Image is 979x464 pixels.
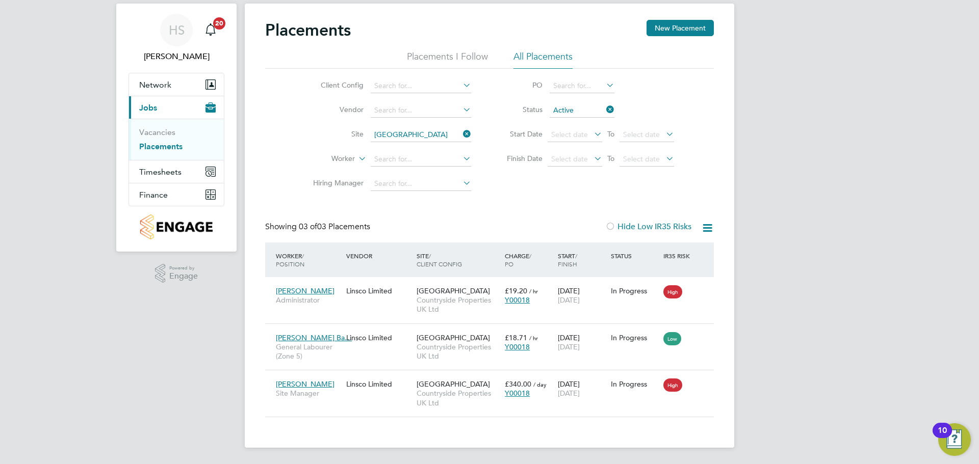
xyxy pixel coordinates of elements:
[417,295,500,314] span: Countryside Properties UK Ltd
[371,152,471,167] input: Search for...
[371,177,471,191] input: Search for...
[128,50,224,63] span: Harry Slater
[276,286,334,295] span: [PERSON_NAME]
[200,14,221,46] a: 20
[529,287,538,295] span: / hr
[276,333,352,342] span: [PERSON_NAME] Ba…
[305,129,364,139] label: Site
[129,119,224,160] div: Jobs
[116,4,237,252] nav: Main navigation
[139,80,171,90] span: Network
[371,103,471,118] input: Search for...
[550,103,614,118] input: Select one
[623,154,660,163] span: Select date
[502,247,555,273] div: Charge
[155,264,198,283] a: Powered byEngage
[497,154,543,163] label: Finish Date
[305,80,364,90] label: Client Config
[604,127,617,141] span: To
[608,247,661,265] div: Status
[558,295,580,305] span: [DATE]
[407,50,488,69] li: Placements I Follow
[558,389,580,398] span: [DATE]
[611,286,659,295] div: In Progress
[550,79,614,93] input: Search for...
[647,20,714,36] button: New Placement
[505,286,527,295] span: £19.20
[663,332,681,345] span: Low
[938,423,971,456] button: Open Resource Center, 10 new notifications
[611,333,659,342] div: In Progress
[551,130,588,139] span: Select date
[663,378,682,392] span: High
[505,342,530,351] span: Y00018
[169,272,198,281] span: Engage
[623,130,660,139] span: Select date
[938,430,947,444] div: 10
[139,127,175,137] a: Vacancies
[276,389,341,398] span: Site Manager
[128,14,224,63] a: HS[PERSON_NAME]
[417,286,490,295] span: [GEOGRAPHIC_DATA]
[555,281,608,310] div: [DATE]
[276,252,304,268] span: / Position
[273,247,344,273] div: Worker
[371,128,471,142] input: Search for...
[604,152,617,165] span: To
[344,328,414,347] div: Linsco Limited
[129,160,224,183] button: Timesheets
[273,327,714,336] a: [PERSON_NAME] Ba…General Labourer (Zone 5)Linsco Limited[GEOGRAPHIC_DATA]Countryside Properties U...
[505,333,527,342] span: £18.71
[305,105,364,114] label: Vendor
[213,17,225,30] span: 20
[139,167,182,177] span: Timesheets
[417,342,500,361] span: Countryside Properties UK Ltd
[417,333,490,342] span: [GEOGRAPHIC_DATA]
[555,328,608,357] div: [DATE]
[533,380,547,388] span: / day
[296,154,355,164] label: Worker
[505,389,530,398] span: Y00018
[529,334,538,342] span: / hr
[605,222,691,232] label: Hide Low IR35 Risks
[305,178,364,187] label: Hiring Manager
[139,190,168,200] span: Finance
[513,50,573,69] li: All Placements
[169,23,185,37] span: HS
[140,214,212,239] img: countryside-properties-logo-retina.png
[558,342,580,351] span: [DATE]
[139,103,157,113] span: Jobs
[129,73,224,96] button: Network
[663,285,682,298] span: High
[417,252,462,268] span: / Client Config
[299,222,370,232] span: 03 Placements
[555,374,608,403] div: [DATE]
[169,264,198,272] span: Powered by
[551,154,588,163] span: Select date
[414,247,502,273] div: Site
[273,281,714,289] a: [PERSON_NAME]AdministratorLinsco Limited[GEOGRAPHIC_DATA]Countryside Properties UK Ltd£19.20 / hr...
[417,379,490,389] span: [GEOGRAPHIC_DATA]
[276,342,341,361] span: General Labourer (Zone 5)
[344,374,414,394] div: Linsco Limited
[273,374,714,383] a: [PERSON_NAME]Site ManagerLinsco Limited[GEOGRAPHIC_DATA]Countryside Properties UK Ltd£340.00 / da...
[299,222,317,232] span: 03 of
[497,129,543,139] label: Start Date
[505,295,530,305] span: Y00018
[344,247,414,265] div: Vendor
[558,252,577,268] span: / Finish
[139,142,183,151] a: Placements
[129,183,224,206] button: Finance
[276,295,341,305] span: Administrator
[371,79,471,93] input: Search for...
[265,222,372,232] div: Showing
[128,214,224,239] a: Go to home page
[417,389,500,407] span: Countryside Properties UK Ltd
[497,80,543,90] label: PO
[276,379,334,389] span: [PERSON_NAME]
[265,20,351,40] h2: Placements
[344,281,414,301] div: Linsco Limited
[611,379,659,389] div: In Progress
[129,96,224,119] button: Jobs
[661,247,696,265] div: IR35 Risk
